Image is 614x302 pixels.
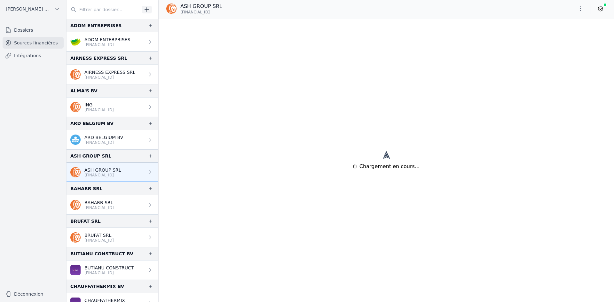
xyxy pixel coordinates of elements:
[70,69,81,80] img: ing.png
[6,6,51,12] span: [PERSON_NAME] ET PARTNERS SRL
[3,37,64,49] a: Sources financières
[67,32,158,51] a: ADOM ENTERPRISES [FINANCIAL_ID]
[70,87,98,95] div: ALMA'S BV
[70,102,81,112] img: ing.png
[67,260,158,280] a: BUTIANU CONSTRUCT [FINANCIAL_ID]
[3,4,64,14] button: [PERSON_NAME] ET PARTNERS SRL
[67,4,139,15] input: Filtrer par dossier...
[70,152,111,160] div: ASH GROUP SRL
[84,199,114,206] p: BAHARR SRL
[84,238,114,243] p: [FINANCIAL_ID]
[70,217,101,225] div: BRUFAT SRL
[84,69,135,75] p: AIRNESS EXPRESS SRL
[70,120,114,127] div: ARD BELGIUM BV
[70,200,81,210] img: ing.png
[84,134,123,141] p: ARD BELGIUM BV
[70,283,124,290] div: CHAUFFATHERMIX BV
[70,265,81,275] img: BEOBANK_CTBKBEBX.png
[67,65,158,84] a: AIRNESS EXPRESS SRL [FINANCIAL_ID]
[70,167,81,177] img: ing.png
[70,22,122,29] div: ADOM ENTREPRISES
[3,289,64,299] button: Déconnexion
[70,185,102,192] div: BAHARR SRL
[84,102,114,108] p: ING
[70,54,127,62] div: AIRNESS EXPRESS SRL
[84,173,121,178] p: [FINANCIAL_ID]
[84,140,123,145] p: [FINANCIAL_ID]
[180,3,222,10] p: ASH GROUP SRL
[180,10,210,15] span: [FINANCIAL_ID]
[359,163,420,170] span: Chargement en cours...
[84,75,135,80] p: [FINANCIAL_ID]
[3,24,64,36] a: Dossiers
[70,250,133,258] div: BUTIANU CONSTRUCT BV
[84,270,134,275] p: [FINANCIAL_ID]
[166,4,177,14] img: ing.png
[84,167,121,173] p: ASH GROUP SRL
[67,163,158,182] a: ASH GROUP SRL [FINANCIAL_ID]
[70,232,81,243] img: ing.png
[3,50,64,61] a: Intégrations
[84,265,134,271] p: BUTIANU CONSTRUCT
[70,135,81,145] img: kbc.png
[67,228,158,247] a: BRUFAT SRL [FINANCIAL_ID]
[67,97,158,117] a: ING [FINANCIAL_ID]
[84,36,130,43] p: ADOM ENTERPRISES
[67,130,158,149] a: ARD BELGIUM BV [FINANCIAL_ID]
[84,205,114,210] p: [FINANCIAL_ID]
[84,42,130,47] p: [FINANCIAL_ID]
[70,37,81,47] img: crelan.png
[84,232,114,238] p: BRUFAT SRL
[84,107,114,112] p: [FINANCIAL_ID]
[67,195,158,214] a: BAHARR SRL [FINANCIAL_ID]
